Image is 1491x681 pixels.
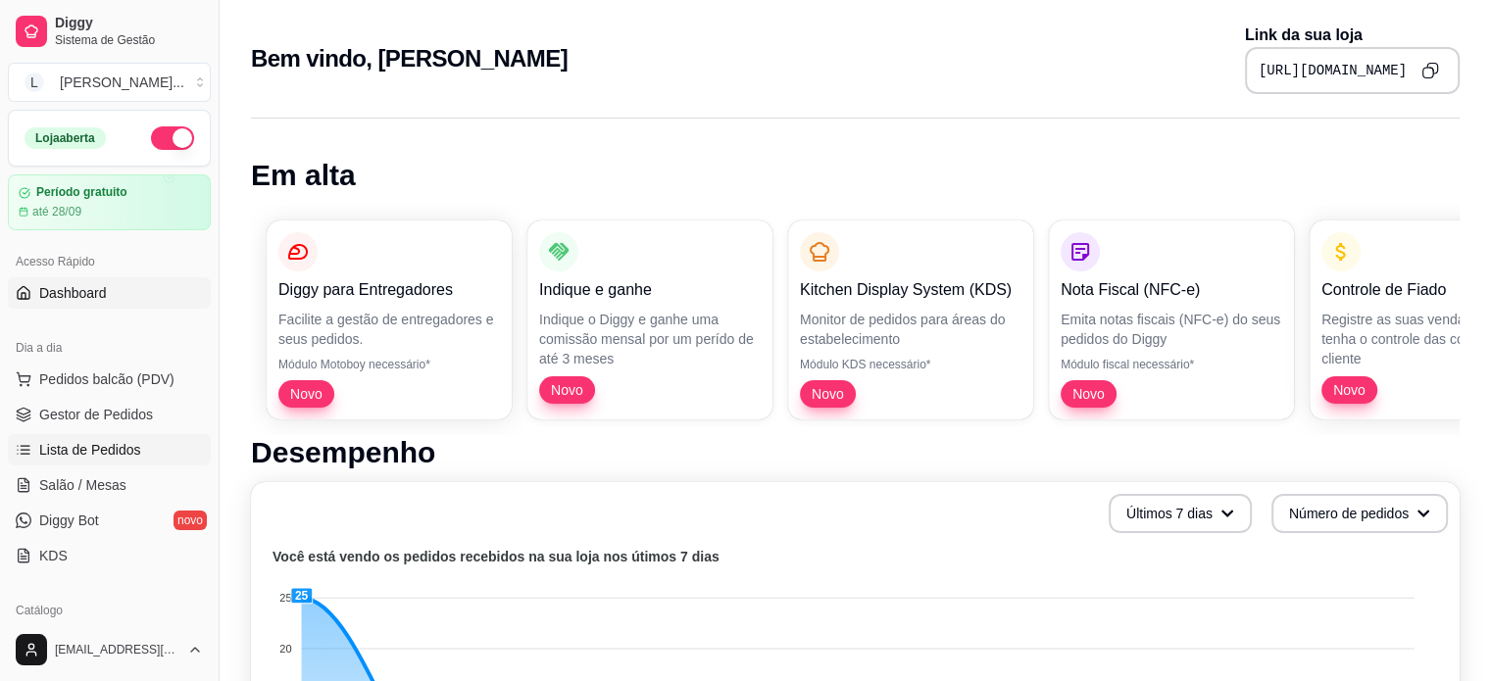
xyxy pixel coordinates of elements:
[36,185,127,200] article: Período gratuito
[1259,61,1407,80] pre: [URL][DOMAIN_NAME]
[39,283,107,303] span: Dashboard
[8,364,211,395] button: Pedidos balcão (PDV)
[278,278,500,302] p: Diggy para Entregadores
[8,505,211,536] a: Diggy Botnovo
[55,32,203,48] span: Sistema de Gestão
[279,592,291,604] tspan: 25
[39,405,153,424] span: Gestor de Pedidos
[282,384,330,404] span: Novo
[8,626,211,673] button: [EMAIL_ADDRESS][DOMAIN_NAME]
[800,278,1021,302] p: Kitchen Display System (KDS)
[60,73,184,92] div: [PERSON_NAME] ...
[1109,494,1252,533] button: Últimos 7 dias
[1049,220,1294,419] button: Nota Fiscal (NFC-e)Emita notas fiscais (NFC-e) do seus pedidos do DiggyMódulo fiscal necessário*Novo
[39,369,174,389] span: Pedidos balcão (PDV)
[1325,380,1373,400] span: Novo
[251,158,1460,193] h1: Em alta
[539,278,761,302] p: Indique e ganhe
[1271,494,1448,533] button: Número de pedidos
[539,310,761,368] p: Indique o Diggy e ganhe uma comissão mensal por um perído de até 3 meses
[8,540,211,571] a: KDS
[800,357,1021,372] p: Módulo KDS necessário*
[278,357,500,372] p: Módulo Motoboy necessário*
[8,174,211,230] a: Período gratuitoaté 28/09
[273,549,720,564] text: Você está vendo os pedidos recebidos na sua loja nos útimos 7 dias
[39,440,141,460] span: Lista de Pedidos
[32,204,81,219] article: até 28/09
[39,475,126,495] span: Salão / Mesas
[800,310,1021,349] p: Monitor de pedidos para áreas do estabelecimento
[151,126,194,150] button: Alterar Status
[1065,384,1113,404] span: Novo
[8,332,211,364] div: Dia a dia
[8,399,211,430] a: Gestor de Pedidos
[8,8,211,55] a: DiggySistema de Gestão
[278,310,500,349] p: Facilite a gestão de entregadores e seus pedidos.
[1245,24,1460,47] p: Link da sua loja
[39,511,99,530] span: Diggy Bot
[39,546,68,565] span: KDS
[1415,55,1446,86] button: Copy to clipboard
[1061,310,1282,349] p: Emita notas fiscais (NFC-e) do seus pedidos do Diggy
[25,73,44,92] span: L
[8,63,211,102] button: Select a team
[788,220,1033,419] button: Kitchen Display System (KDS)Monitor de pedidos para áreas do estabelecimentoMódulo KDS necessário...
[251,435,1460,470] h1: Desempenho
[55,642,179,657] span: [EMAIL_ADDRESS][DOMAIN_NAME]
[1061,357,1282,372] p: Módulo fiscal necessário*
[8,595,211,626] div: Catálogo
[267,220,512,419] button: Diggy para EntregadoresFacilite a gestão de entregadores e seus pedidos.Módulo Motoboy necessário...
[55,15,203,32] span: Diggy
[1061,278,1282,302] p: Nota Fiscal (NFC-e)
[804,384,852,404] span: Novo
[543,380,591,400] span: Novo
[8,434,211,465] a: Lista de Pedidos
[8,469,211,501] a: Salão / Mesas
[251,43,568,74] h2: Bem vindo, [PERSON_NAME]
[25,127,106,149] div: Loja aberta
[279,643,291,655] tspan: 20
[8,246,211,277] div: Acesso Rápido
[8,277,211,309] a: Dashboard
[527,220,772,419] button: Indique e ganheIndique o Diggy e ganhe uma comissão mensal por um perído de até 3 mesesNovo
